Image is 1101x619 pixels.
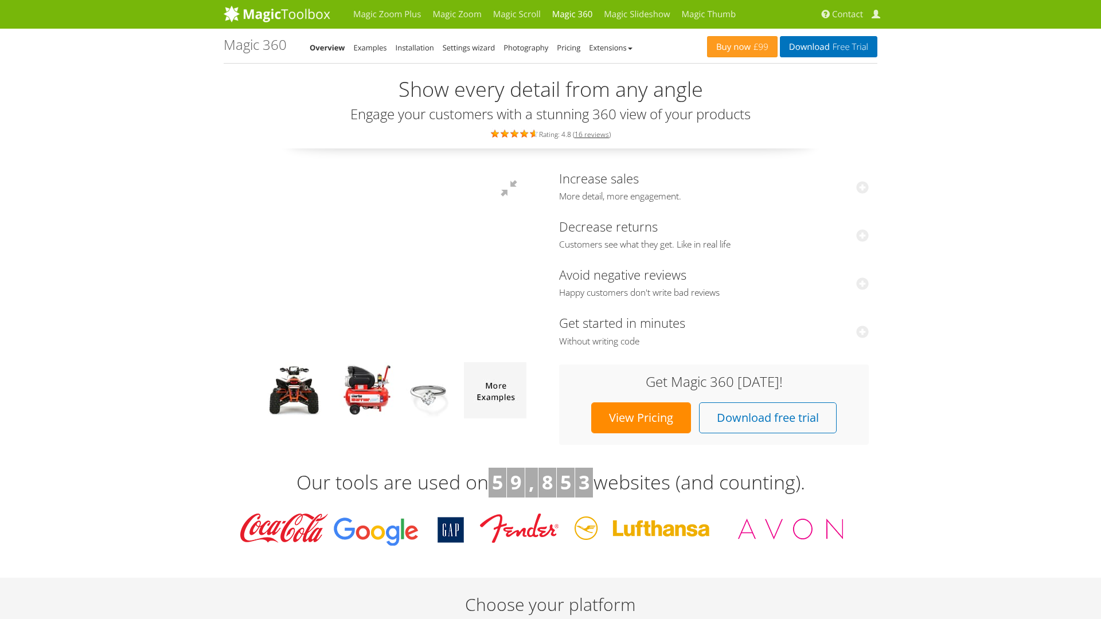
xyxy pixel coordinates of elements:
h3: Our tools are used on websites (and counting). [224,468,877,497]
span: Customers see what they get. Like in real life [559,239,869,250]
img: more magic 360 demos [464,361,526,418]
a: Pricing [557,42,580,53]
a: Buy now£99 [707,36,778,57]
span: Happy customers don't write bad reviews [559,287,869,299]
span: More detail, more engagement. [559,191,869,202]
a: Decrease returnsCustomers see what they get. Like in real life [559,218,869,250]
h1: Magic 360 [224,37,287,52]
a: Installation [396,42,434,53]
a: DownloadFree Trial [780,36,877,57]
div: Rating: 4.8 ( ) [224,127,877,140]
h2: Show every detail from any angle [224,78,877,101]
span: Free Trial [830,42,868,52]
img: Magic Toolbox Customers [232,509,869,549]
a: Download free trial [699,402,837,433]
b: 9 [510,469,521,495]
a: 16 reviews [575,130,609,139]
a: Examples [354,42,387,53]
a: Get started in minutesWithout writing code [559,314,869,347]
a: Photography [503,42,548,53]
b: , [529,469,534,495]
span: £99 [751,42,768,52]
span: Contact [832,9,863,20]
h3: Engage your customers with a stunning 360 view of your products [224,107,877,122]
b: 8 [542,469,553,495]
b: 5 [560,469,571,495]
a: Overview [310,42,345,53]
a: Increase salesMore detail, more engagement. [559,170,869,202]
h3: Get Magic 360 [DATE]! [571,374,857,389]
span: Without writing code [559,336,869,347]
img: MagicToolbox.com - Image tools for your website [224,5,330,22]
a: Avoid negative reviewsHappy customers don't write bad reviews [559,266,869,299]
a: Extensions [589,42,632,53]
a: Settings wizard [443,42,495,53]
b: 3 [579,469,589,495]
b: 5 [492,469,503,495]
a: View Pricing [591,402,691,433]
